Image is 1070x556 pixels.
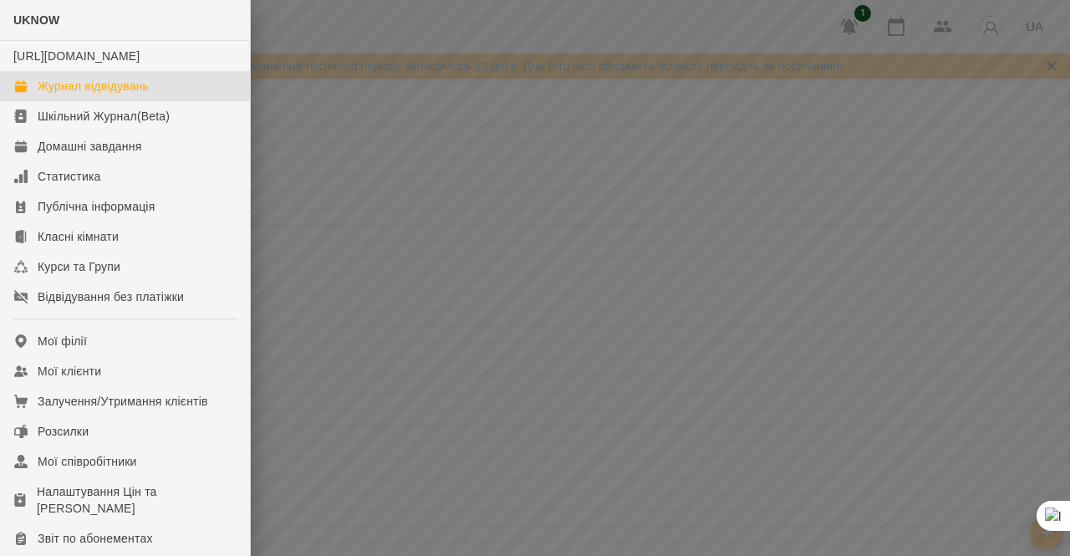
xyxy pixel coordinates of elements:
a: [URL][DOMAIN_NAME] [13,49,140,63]
div: Залучення/Утримання клієнтів [38,393,208,410]
div: Мої клієнти [38,363,101,380]
div: Публічна інформація [38,198,155,215]
div: Класні кімнати [38,228,119,245]
div: Статистика [38,168,101,185]
div: Домашні завдання [38,138,141,155]
div: Відвідування без платіжки [38,288,184,305]
div: Розсилки [38,423,89,440]
div: Звіт по абонементах [38,530,153,547]
span: UKNOW [13,13,59,27]
div: Мої співробітники [38,453,137,470]
div: Курси та Групи [38,258,120,275]
div: Журнал відвідувань [38,78,149,94]
div: Шкільний Журнал(Beta) [38,108,170,125]
div: Мої філії [38,333,87,349]
div: Налаштування Цін та [PERSON_NAME] [37,483,237,517]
